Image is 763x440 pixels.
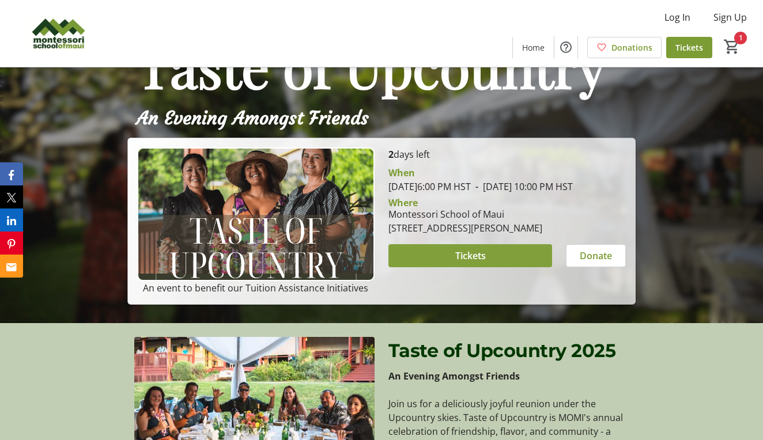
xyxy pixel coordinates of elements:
[455,249,486,263] span: Tickets
[388,180,471,193] span: [DATE] 6:00 PM HST
[388,370,520,382] strong: An Evening Amongst Friends
[388,207,542,221] div: Montessori School of Maui
[611,41,652,54] span: Donations
[522,41,545,54] span: Home
[666,37,712,58] a: Tickets
[471,180,483,193] span: -
[471,180,573,193] span: [DATE] 10:00 PM HST
[580,249,612,263] span: Donate
[388,221,542,235] div: [STREET_ADDRESS][PERSON_NAME]
[137,107,369,130] span: An Evening Amongst Friends
[655,8,700,26] button: Log In
[566,244,626,267] button: Donate
[137,29,606,103] span: Taste of Upcountry
[388,198,418,207] div: Where
[388,147,626,161] p: days left
[388,244,552,267] button: Tickets
[722,36,742,57] button: Cart
[664,10,690,24] span: Log In
[704,8,756,26] button: Sign Up
[137,147,375,281] img: Campaign CTA Media Photo
[7,5,109,62] img: Montessori School of Maui's Logo
[137,281,375,295] p: An event to benefit our Tuition Assistance Initiatives
[513,37,554,58] a: Home
[388,166,415,180] div: When
[713,10,747,24] span: Sign Up
[388,339,616,362] span: Taste of Upcountry 2025
[388,148,394,161] span: 2
[587,37,662,58] a: Donations
[675,41,703,54] span: Tickets
[554,36,577,59] button: Help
